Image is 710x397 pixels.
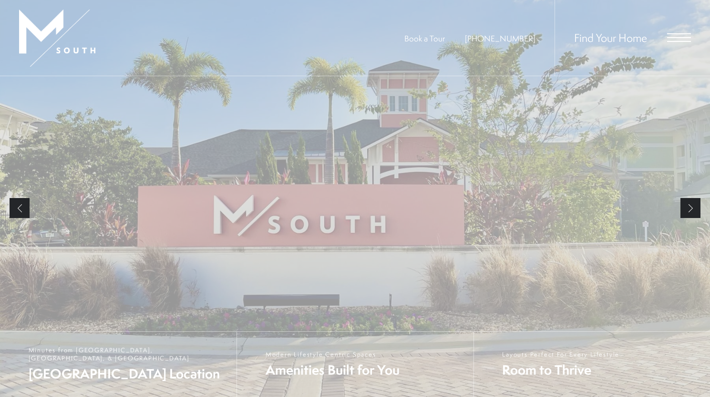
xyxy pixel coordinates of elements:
span: Minutes from [GEOGRAPHIC_DATA], [GEOGRAPHIC_DATA], & [GEOGRAPHIC_DATA] [29,346,227,362]
a: Next [680,198,700,218]
a: Modern Lifestyle Centric Spaces [237,332,473,397]
img: MSouth [19,10,95,67]
a: Call Us at 813-570-8014 [465,33,535,44]
a: Find Your Home [574,30,647,45]
a: Book a Tour [404,33,445,44]
span: Amenities Built for You [266,361,400,379]
button: Open Menu [667,33,691,42]
span: [PHONE_NUMBER] [465,33,535,44]
span: Modern Lifestyle Centric Spaces [266,350,400,358]
a: Previous [10,198,30,218]
span: Room to Thrive [502,361,619,379]
span: Layouts Perfect For Every Lifestyle [502,350,619,358]
a: Layouts Perfect For Every Lifestyle [473,332,710,397]
span: [GEOGRAPHIC_DATA] Location [29,365,227,383]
